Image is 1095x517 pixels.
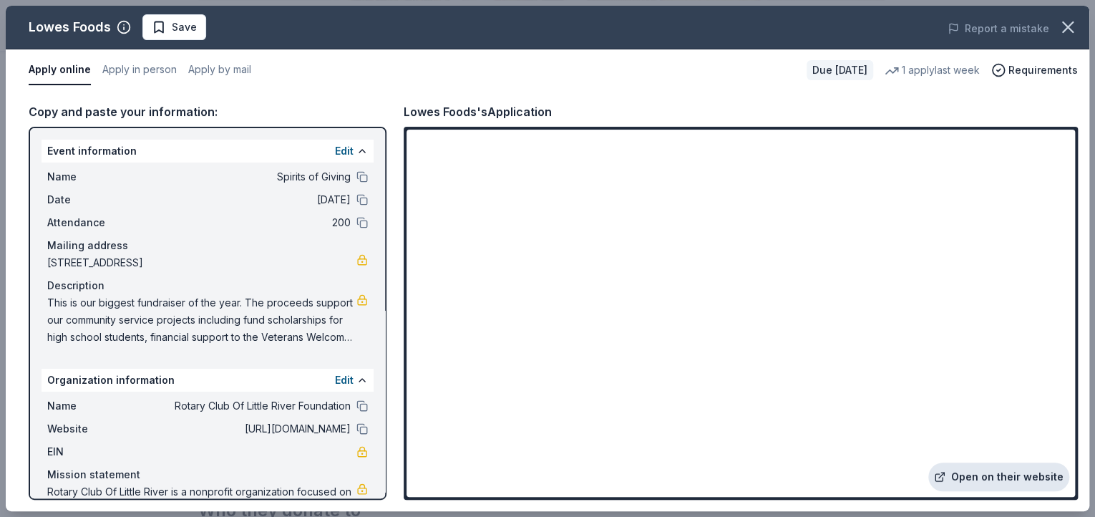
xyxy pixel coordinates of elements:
span: Date [47,191,143,208]
div: Organization information [42,369,374,392]
div: Copy and paste your information: [29,102,386,121]
span: Rotary Club Of Little River Foundation [143,397,351,415]
span: Save [172,19,197,36]
span: Name [47,397,143,415]
a: Open on their website [928,463,1069,491]
button: Apply by mail [188,55,251,85]
button: Requirements [991,62,1078,79]
div: Mailing address [47,237,368,254]
button: Apply in person [102,55,177,85]
button: Edit [335,372,354,389]
div: Event information [42,140,374,163]
button: Save [142,14,206,40]
button: Apply online [29,55,91,85]
span: [URL][DOMAIN_NAME] [143,420,351,438]
span: 200 [143,214,351,231]
span: This is our biggest fundraiser of the year. The proceeds support our community service projects i... [47,294,356,346]
div: Lowes Foods [29,16,111,39]
span: Spirits of Giving [143,168,351,185]
div: Lowes Foods's Application [404,102,552,121]
div: Mission statement [47,466,368,483]
div: 1 apply last week [885,62,980,79]
div: Description [47,277,368,294]
span: Requirements [1008,62,1078,79]
span: Name [47,168,143,185]
span: [DATE] [143,191,351,208]
div: Due [DATE] [807,60,873,80]
button: Report a mistake [948,20,1049,37]
span: Website [47,420,143,438]
span: Attendance [47,214,143,231]
span: [STREET_ADDRESS] [47,254,356,271]
button: Edit [335,142,354,160]
span: EIN [47,443,143,460]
